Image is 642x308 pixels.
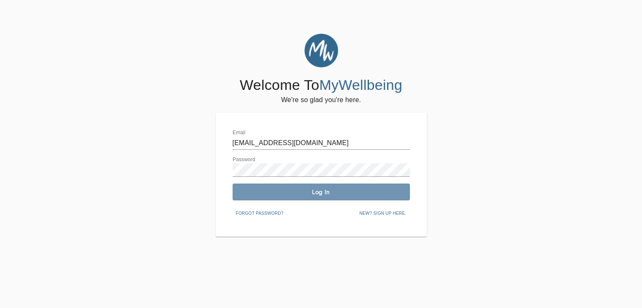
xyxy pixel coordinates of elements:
[233,207,287,220] button: Forgot password?
[233,157,255,162] label: Password
[304,34,338,68] img: MyWellbeing
[356,207,409,220] button: New? Sign up here.
[233,184,410,200] button: Log In
[240,76,402,94] h4: Welcome To
[236,210,284,217] span: Forgot password?
[359,210,406,217] span: New? Sign up here.
[233,130,246,135] label: Email
[233,209,287,216] a: Forgot password?
[236,188,406,196] span: Log In
[281,94,361,106] h6: We're so glad you're here.
[319,77,402,93] span: MyWellbeing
